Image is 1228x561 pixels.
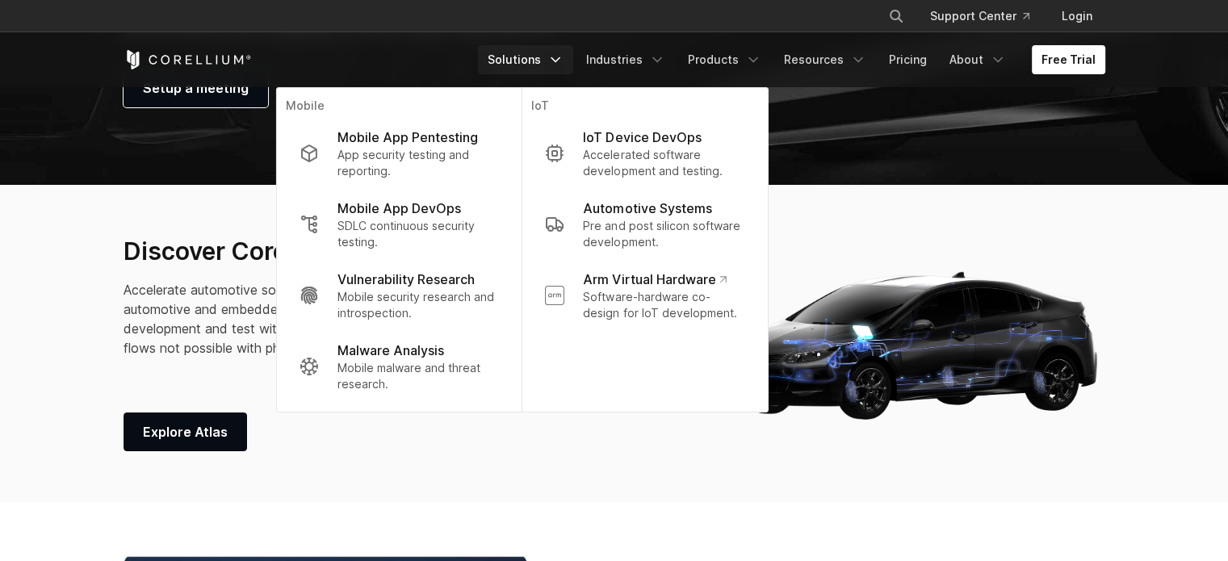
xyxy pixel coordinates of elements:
[124,237,603,267] h3: Discover Corellium Atlas
[124,280,603,358] p: Accelerate automotive software development, testing, and automation. Atlas automotive and embedde...
[879,45,937,74] a: Pricing
[882,2,911,31] button: Search
[478,45,573,74] a: Solutions
[286,260,511,331] a: Vulnerability Research Mobile security research and introspection.
[917,2,1042,31] a: Support Center
[337,218,498,250] p: SDLC continuous security testing.
[583,270,726,289] p: Arm Virtual Hardware
[715,261,1104,427] img: Corellium_Hero_Atlas_Header
[124,69,268,107] a: Setup a meeting
[143,78,249,98] span: Setup a meeting
[531,260,757,331] a: Arm Virtual Hardware Software-hardware co-design for IoT development.
[531,118,757,189] a: IoT Device DevOps Accelerated software development and testing.
[583,289,744,321] p: Software-hardware co-design for IoT development.
[1032,45,1105,74] a: Free Trial
[1049,2,1105,31] a: Login
[337,199,461,218] p: Mobile App DevOps
[583,128,701,147] p: IoT Device DevOps
[583,218,744,250] p: Pre and post silicon software development.
[124,50,252,69] a: Corellium Home
[286,118,511,189] a: Mobile App Pentesting App security testing and reporting.
[940,45,1016,74] a: About
[337,289,498,321] p: Mobile security research and introspection.
[583,147,744,179] p: Accelerated software development and testing.
[337,341,444,360] p: Malware Analysis
[531,98,757,118] p: IoT
[531,189,757,260] a: Automotive Systems Pre and post silicon software development.
[143,422,228,442] span: Explore Atlas
[286,331,511,402] a: Malware Analysis Mobile malware and threat research.
[478,45,1105,74] div: Navigation Menu
[774,45,876,74] a: Resources
[583,199,711,218] p: Automotive Systems
[576,45,675,74] a: Industries
[869,2,1105,31] div: Navigation Menu
[337,360,498,392] p: Mobile malware and threat research.
[337,147,498,179] p: App security testing and reporting.
[286,189,511,260] a: Mobile App DevOps SDLC continuous security testing.
[286,98,511,118] p: Mobile
[124,412,247,451] a: Explore Atlas
[337,270,475,289] p: Vulnerability Research
[678,45,771,74] a: Products
[337,128,478,147] p: Mobile App Pentesting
